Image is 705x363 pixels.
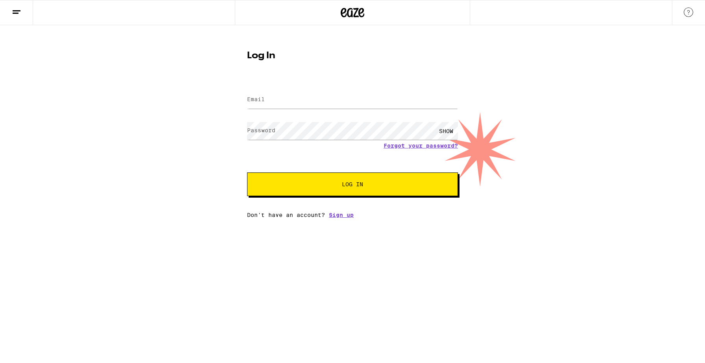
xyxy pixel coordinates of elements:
[247,96,265,102] label: Email
[247,51,458,61] h1: Log In
[21,6,73,12] span: Hi. Need any help?
[247,172,458,196] button: Log In
[247,212,458,218] div: Don't have an account?
[247,91,458,109] input: Email
[384,143,458,149] a: Forgot your password?
[342,181,363,187] span: Log In
[329,212,354,218] a: Sign up
[247,127,275,133] label: Password
[434,122,458,140] div: SHOW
